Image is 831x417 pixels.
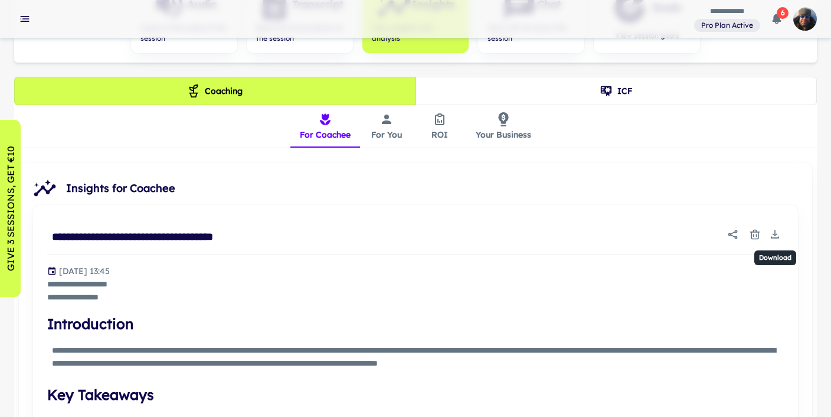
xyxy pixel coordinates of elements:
div: Download [754,250,796,265]
span: 6 [777,7,789,19]
button: Delete [746,226,764,243]
span: Pro Plan Active [696,20,758,31]
button: For Coachee [290,105,360,148]
button: ICF [415,77,817,105]
div: theme selection [14,77,817,105]
span: View and manage your current plan and billing details. [694,19,760,31]
span: Insights for Coachee [66,180,803,197]
button: For You [360,105,413,148]
button: 6 [765,7,789,31]
p: Generated at [59,265,110,278]
h4: Key Takeaways [47,384,784,405]
p: GIVE 3 SESSIONS, GET €10 [4,146,18,271]
button: Download [766,226,784,243]
button: Your Business [466,105,541,148]
button: Coaching [14,77,416,105]
a: View and manage your current plan and billing details. [694,18,760,32]
div: insights tabs [290,105,541,148]
img: photoURL [793,7,817,31]
button: Share report [722,224,744,245]
h4: Introduction [47,313,784,334]
button: ROI [413,105,466,148]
